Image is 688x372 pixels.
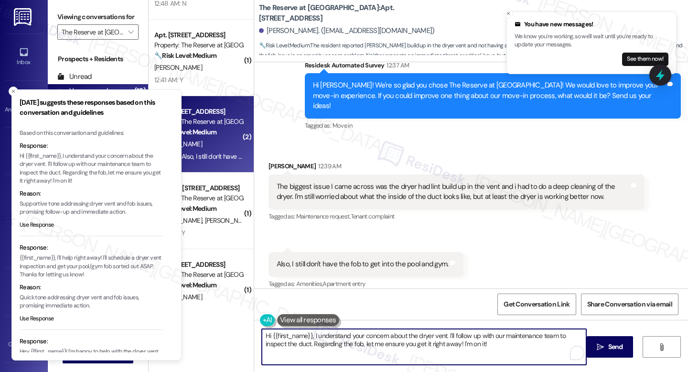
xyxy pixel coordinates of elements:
div: [PERSON_NAME]. ([EMAIL_ADDRESS][DOMAIN_NAME]) [259,26,435,36]
span: Maintenance request , [296,212,351,220]
div: Tagged as: [269,277,464,291]
div: Also, I still don't have the fob to get into the pool and gym. [277,259,449,269]
span: Tenant complaint [351,212,395,220]
div: Apt. [STREET_ADDRESS] [154,30,243,40]
a: Insights • [5,185,43,211]
span: [PERSON_NAME] [154,293,202,301]
div: Apt. [STREET_ADDRESS] [154,260,243,270]
strong: 🔧 Risk Level: Medium [154,281,216,289]
a: Leads [5,279,43,305]
div: Response: [20,141,163,151]
p: Quick tone addressing dryer vent and fob issues, promising immediate action. [20,294,163,310]
strong: 🔧 Risk Level: Medium [259,42,310,49]
button: Get Conversation Link [497,294,576,315]
b: The Reserve at [GEOGRAPHIC_DATA]: Apt. [STREET_ADDRESS] [259,3,450,23]
div: Property: The Reserve at [GEOGRAPHIC_DATA] [154,270,243,280]
div: Reason: [20,189,163,198]
p: Supportive tone addressing dryer vent and fob issues, promising follow-up and immediate action. [20,200,163,217]
button: Share Conversation via email [581,294,678,315]
div: Tagged as: [269,209,645,223]
span: Apartment entry [322,280,365,288]
span: Move in [333,121,352,130]
button: Close toast [504,9,513,18]
div: The biggest issue I came across was the dryer had lint build up in the vent and i had to do a dee... [277,182,629,202]
span: : The resident reported [PERSON_NAME] buildup in the dryer vent and not having a fob for the pool... [259,41,688,61]
div: Tagged as: [305,119,681,132]
div: 12:39 AM [316,161,341,171]
p: Hi {{first_name}}, I understand your concern about the dryer vent. I'll follow up with our mainte... [20,152,163,186]
strong: 🔧 Risk Level: Medium [154,51,216,60]
input: All communities [62,24,123,40]
div: You have new messages! [515,20,668,29]
div: Prospects + Residents [48,54,148,64]
i:  [597,343,604,351]
a: Guest Cards [5,326,43,352]
div: Response: [20,243,163,252]
span: Amenities , [296,280,323,288]
div: 12:38 AM: Y [154,229,185,237]
div: Response: [20,337,163,346]
div: 12:41 AM: Y [154,76,183,84]
a: Inbox [5,44,43,70]
strong: 🔧 Risk Level: Medium [154,204,216,213]
img: ResiDesk Logo [14,8,33,26]
div: Apt. 1021, [STREET_ADDRESS] [154,183,243,193]
span: [PERSON_NAME] [154,63,202,72]
div: Based on this conversation and guidelines: [20,129,163,138]
span: Share Conversation via email [587,299,672,309]
div: Property: The Reserve at [GEOGRAPHIC_DATA] [154,40,243,50]
div: Unread [57,72,92,82]
textarea: To enrich screen reader interactions, please activate Accessibility in Grammarly extension settings [262,329,586,365]
i:  [128,28,133,36]
label: Viewing conversations for [57,10,139,24]
button: See them now! [622,53,668,66]
i:  [658,343,665,351]
div: Hi [PERSON_NAME]! We're so glad you chose The Reserve at [GEOGRAPHIC_DATA]! We would love to impr... [313,80,666,111]
h3: [DATE] suggests these responses based on this conversation and guidelines [20,98,163,118]
div: Reason: [20,283,163,292]
span: Get Conversation Link [504,299,570,309]
button: Use Response [20,315,54,323]
div: Apt. [STREET_ADDRESS] [154,107,243,117]
div: Property: The Reserve at [GEOGRAPHIC_DATA] [154,193,243,203]
p: We know you're working, so we'll wait until you're ready to update your messages. [515,33,668,49]
button: Use Response [20,221,54,230]
span: Send [608,342,623,352]
div: Residesk Automated Survey [305,60,681,74]
a: Site Visit • [5,138,43,164]
button: Close toast [9,87,18,96]
p: {{first_name}}, I'll help right away! I'll schedule a dryer vent inspection and get your pool/gym... [20,254,163,279]
div: Property: The Reserve at [GEOGRAPHIC_DATA] [154,117,243,127]
a: Buildings [5,232,43,258]
div: 12:37 AM [384,60,409,70]
span: [PERSON_NAME] [204,216,252,225]
button: Send [587,336,633,358]
span: [PERSON_NAME] [154,140,202,148]
div: [PERSON_NAME] [269,161,645,175]
strong: 🔧 Risk Level: Medium [154,128,216,136]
